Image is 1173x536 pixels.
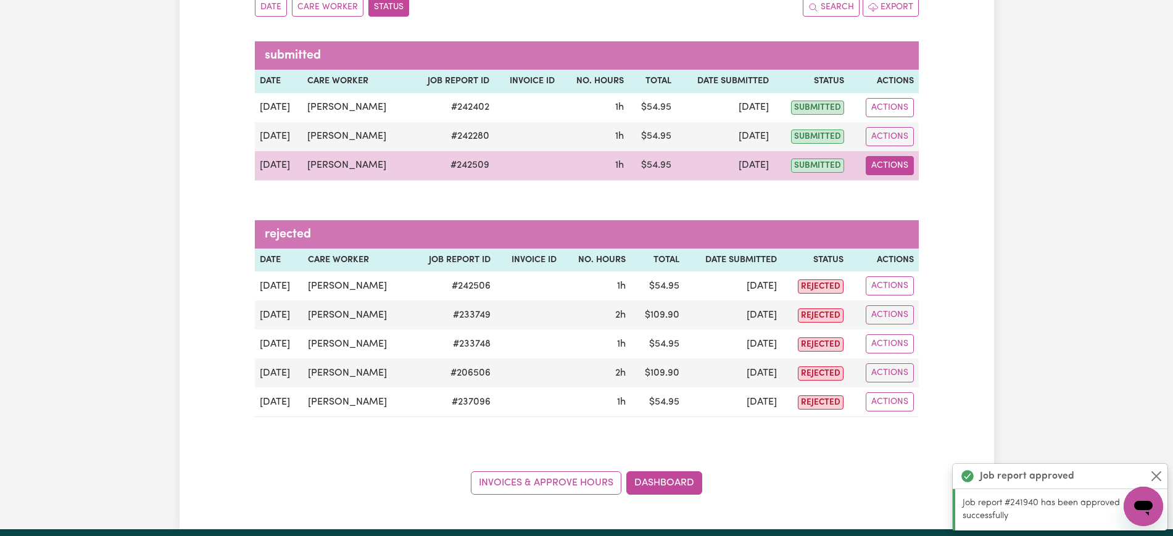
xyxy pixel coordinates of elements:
[303,249,410,272] th: Care worker
[631,249,684,272] th: Total
[798,395,843,410] span: rejected
[615,160,624,170] span: 1 hour
[255,329,303,358] td: [DATE]
[615,368,626,378] span: 2 hours
[866,127,914,146] button: Actions
[410,329,495,358] td: # 233748
[1149,469,1164,484] button: Close
[629,70,677,93] th: Total
[791,101,844,115] span: submitted
[255,358,303,387] td: [DATE]
[471,471,621,495] a: Invoices & Approve Hours
[684,271,782,300] td: [DATE]
[255,122,303,151] td: [DATE]
[255,249,303,272] th: Date
[629,151,677,181] td: $ 54.95
[798,308,843,323] span: rejected
[617,339,626,349] span: 1 hour
[255,220,919,249] caption: rejected
[255,70,303,93] th: Date
[980,469,1074,484] strong: Job report approved
[791,130,844,144] span: submitted
[255,300,303,329] td: [DATE]
[866,276,914,295] button: Actions
[676,93,774,122] td: [DATE]
[302,122,408,151] td: [PERSON_NAME]
[684,329,782,358] td: [DATE]
[302,93,408,122] td: [PERSON_NAME]
[303,387,410,417] td: [PERSON_NAME]
[303,271,410,300] td: [PERSON_NAME]
[629,122,677,151] td: $ 54.95
[617,397,626,407] span: 1 hour
[615,131,624,141] span: 1 hour
[255,387,303,417] td: [DATE]
[963,497,1160,523] p: Job report #241940 has been approved successfully
[1124,487,1163,526] iframe: Button to launch messaging window
[848,249,918,272] th: Actions
[408,70,494,93] th: Job Report ID
[303,300,410,329] td: [PERSON_NAME]
[495,249,562,272] th: Invoice ID
[410,387,495,417] td: # 237096
[684,300,782,329] td: [DATE]
[631,300,684,329] td: $ 109.90
[255,151,303,181] td: [DATE]
[676,70,774,93] th: Date Submitted
[791,159,844,173] span: submitted
[676,151,774,181] td: [DATE]
[774,70,849,93] th: Status
[255,41,919,70] caption: submitted
[798,366,843,381] span: rejected
[684,249,782,272] th: Date Submitted
[410,358,495,387] td: # 206506
[408,151,494,181] td: # 242509
[631,358,684,387] td: $ 109.90
[782,249,848,272] th: Status
[410,300,495,329] td: # 233749
[617,281,626,291] span: 1 hour
[410,271,495,300] td: # 242506
[255,93,303,122] td: [DATE]
[849,70,918,93] th: Actions
[255,271,303,300] td: [DATE]
[866,363,914,382] button: Actions
[866,334,914,353] button: Actions
[631,387,684,417] td: $ 54.95
[303,329,410,358] td: [PERSON_NAME]
[626,471,702,495] a: Dashboard
[684,387,782,417] td: [DATE]
[408,122,494,151] td: # 242280
[410,249,495,272] th: Job Report ID
[866,305,914,324] button: Actions
[866,392,914,411] button: Actions
[866,156,914,175] button: Actions
[494,70,560,93] th: Invoice ID
[560,70,628,93] th: No. Hours
[684,358,782,387] td: [DATE]
[615,310,626,320] span: 2 hours
[631,271,684,300] td: $ 54.95
[631,329,684,358] td: $ 54.95
[798,337,843,352] span: rejected
[629,93,677,122] td: $ 54.95
[303,358,410,387] td: [PERSON_NAME]
[866,98,914,117] button: Actions
[676,122,774,151] td: [DATE]
[798,279,843,294] span: rejected
[302,70,408,93] th: Care worker
[302,151,408,181] td: [PERSON_NAME]
[562,249,631,272] th: No. Hours
[615,102,624,112] span: 1 hour
[408,93,494,122] td: # 242402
